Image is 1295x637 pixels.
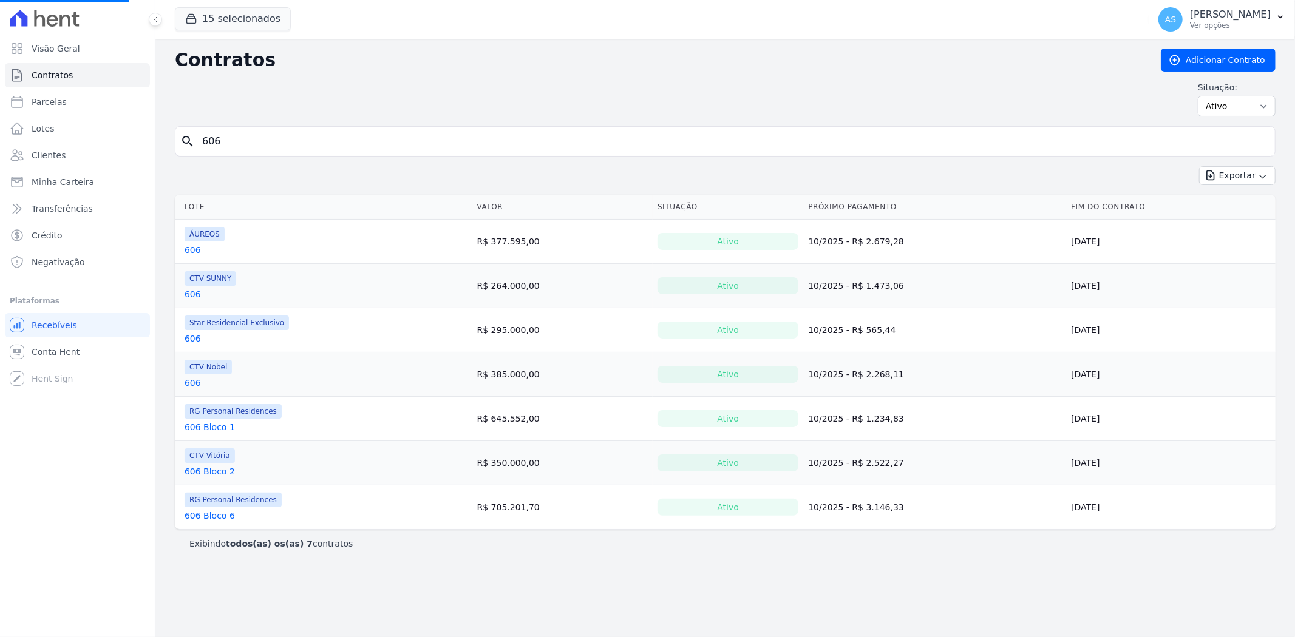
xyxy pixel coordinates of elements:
a: Transferências [5,197,150,221]
span: Lotes [32,123,55,135]
span: CTV SUNNY [185,271,236,286]
td: [DATE] [1066,220,1276,264]
td: R$ 705.201,70 [472,485,653,530]
a: Lotes [5,116,150,141]
div: Ativo [658,233,798,250]
span: Parcelas [32,96,67,108]
a: 10/2025 - R$ 3.146,33 [808,502,904,512]
span: Visão Geral [32,42,80,55]
a: 10/2025 - R$ 565,44 [808,325,896,335]
div: Ativo [658,499,798,516]
button: 15 selecionados [175,7,291,30]
a: Crédito [5,223,150,248]
td: [DATE] [1066,441,1276,485]
td: [DATE] [1066,264,1276,308]
div: Ativo [658,322,798,339]
i: search [180,134,195,149]
td: R$ 645.552,00 [472,397,653,441]
a: 606 [185,377,201,389]
th: Lote [175,195,472,220]
td: R$ 350.000,00 [472,441,653,485]
b: todos(as) os(as) 7 [226,539,313,548]
a: Parcelas [5,90,150,114]
a: 606 Bloco 2 [185,465,235,477]
a: Negativação [5,250,150,274]
span: Conta Hent [32,346,80,358]
p: Ver opções [1190,21,1271,30]
p: [PERSON_NAME] [1190,8,1271,21]
button: Exportar [1199,166,1276,185]
a: 10/2025 - R$ 2.522,27 [808,458,904,468]
div: Ativo [658,410,798,427]
a: Contratos [5,63,150,87]
p: Exibindo contratos [189,538,353,550]
a: 606 [185,332,201,345]
div: Plataformas [10,294,145,308]
td: R$ 385.000,00 [472,352,653,397]
span: Crédito [32,229,63,241]
th: Fim do Contrato [1066,195,1276,220]
td: R$ 295.000,00 [472,308,653,352]
a: Conta Hent [5,340,150,364]
label: Situação: [1198,81,1276,93]
span: Clientes [32,149,66,161]
a: Adicionar Contrato [1161,49,1276,72]
span: AS [1165,15,1176,24]
td: [DATE] [1066,485,1276,530]
button: AS [PERSON_NAME] Ver opções [1149,2,1295,36]
span: Star Residencial Exclusivo [185,315,289,330]
a: 10/2025 - R$ 2.268,11 [808,369,904,379]
a: 10/2025 - R$ 1.234,83 [808,414,904,423]
td: R$ 377.595,00 [472,220,653,264]
span: Contratos [32,69,73,81]
span: Recebíveis [32,319,77,331]
span: ÁUREOS [185,227,225,241]
a: Recebíveis [5,313,150,337]
div: Ativo [658,366,798,383]
td: R$ 264.000,00 [472,264,653,308]
span: RG Personal Residences [185,404,282,419]
span: Minha Carteira [32,176,94,188]
a: 606 [185,244,201,256]
a: 606 [185,288,201,300]
div: Ativo [658,277,798,294]
a: Minha Carteira [5,170,150,194]
a: 10/2025 - R$ 2.679,28 [808,237,904,246]
a: 606 Bloco 1 [185,421,235,433]
span: CTV Nobel [185,360,232,374]
span: Transferências [32,203,93,215]
a: 10/2025 - R$ 1.473,06 [808,281,904,291]
div: Ativo [658,454,798,471]
span: RG Personal Residences [185,493,282,507]
span: Negativação [32,256,85,268]
td: [DATE] [1066,352,1276,397]
a: Visão Geral [5,36,150,61]
input: Buscar por nome do lote [195,129,1270,153]
th: Próximo Pagamento [803,195,1066,220]
th: Valor [472,195,653,220]
td: [DATE] [1066,397,1276,441]
span: CTV Vitória [185,448,235,463]
a: Clientes [5,143,150,167]
a: 606 Bloco 6 [185,510,235,522]
h2: Contratos [175,49,1141,71]
th: Situação [653,195,803,220]
td: [DATE] [1066,308,1276,352]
